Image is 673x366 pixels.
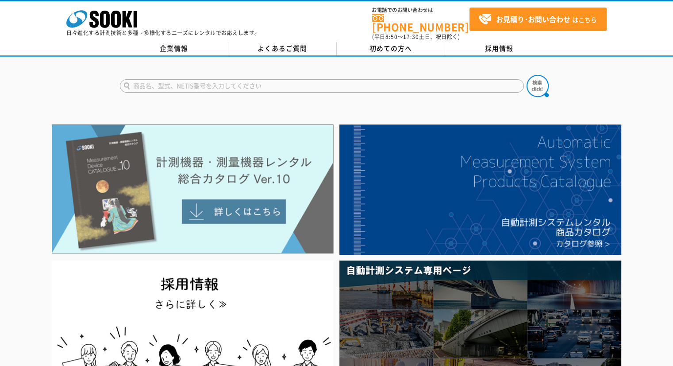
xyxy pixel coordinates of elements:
a: よくあるご質問 [228,42,337,55]
a: お見積り･お問い合わせはこちら [469,8,607,31]
a: 採用情報 [445,42,554,55]
span: はこちら [478,13,597,26]
span: (平日 ～ 土日、祝日除く) [372,33,460,41]
a: 企業情報 [120,42,228,55]
a: [PHONE_NUMBER] [372,14,469,32]
strong: お見積り･お問い合わせ [496,14,570,24]
img: Catalog Ver10 [52,125,334,254]
span: 初めての方へ [369,43,412,53]
span: お電話でのお問い合わせは [372,8,469,13]
input: 商品名、型式、NETIS番号を入力してください [120,79,524,93]
img: btn_search.png [527,75,549,97]
p: 日々進化する計測技術と多種・多様化するニーズにレンタルでお応えします。 [66,30,260,35]
a: 初めての方へ [337,42,445,55]
span: 17:30 [403,33,419,41]
span: 8:50 [385,33,398,41]
img: 自動計測システムカタログ [339,125,621,255]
